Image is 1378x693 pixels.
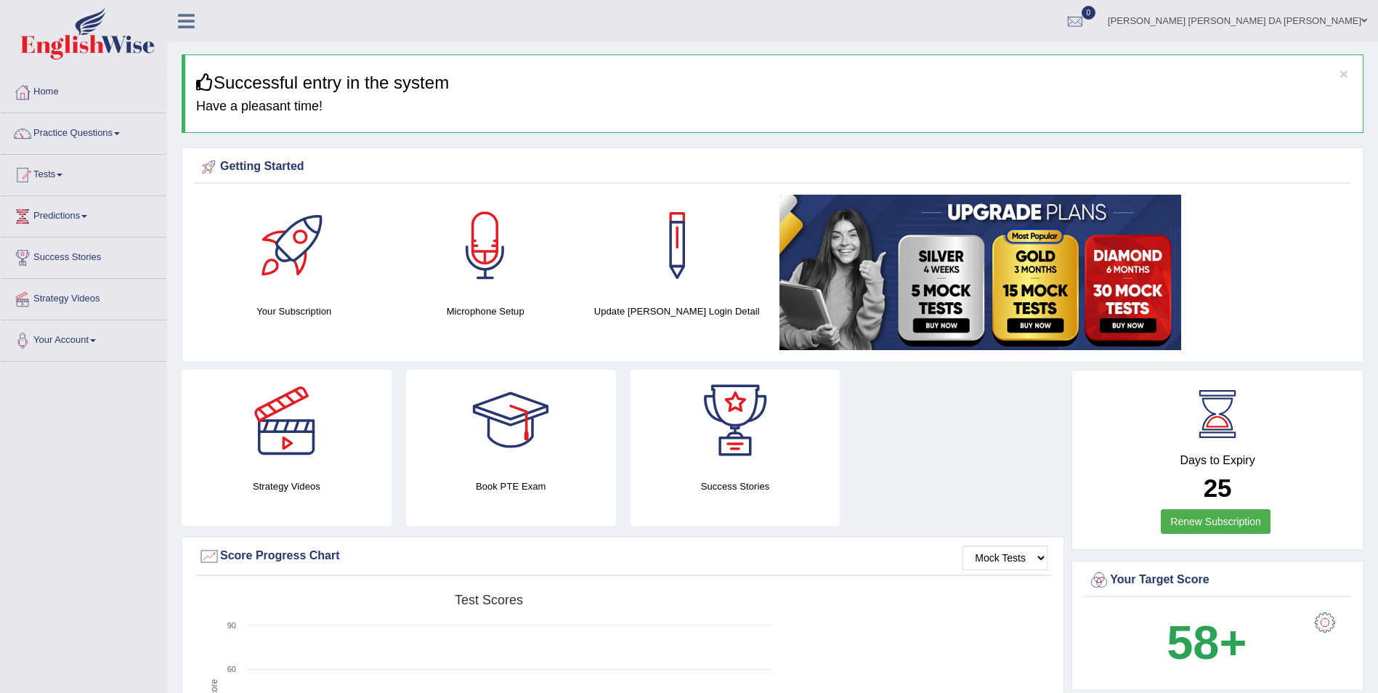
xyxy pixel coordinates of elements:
text: 90 [227,621,236,630]
div: Getting Started [198,156,1347,178]
b: 58+ [1167,616,1247,669]
h4: Days to Expiry [1088,454,1347,467]
tspan: Test scores [455,593,523,607]
h3: Successful entry in the system [196,73,1352,92]
a: Practice Questions [1,113,166,150]
h4: Have a pleasant time! [196,100,1352,114]
h4: Microphone Setup [397,304,573,319]
div: Score Progress Chart [198,546,1047,567]
h4: Book PTE Exam [406,479,616,494]
div: Your Target Score [1088,570,1347,591]
a: Strategy Videos [1,279,166,315]
a: Renew Subscription [1161,509,1270,534]
b: 25 [1204,474,1232,502]
a: Predictions [1,196,166,232]
a: Your Account [1,320,166,357]
a: Tests [1,155,166,191]
h4: Strategy Videos [182,479,392,494]
span: 0 [1082,6,1096,20]
h4: Success Stories [631,479,840,494]
button: × [1340,66,1348,81]
text: 60 [227,665,236,673]
img: small5.jpg [779,195,1181,350]
a: Success Stories [1,238,166,274]
a: Home [1,72,166,108]
h4: Your Subscription [206,304,382,319]
h4: Update [PERSON_NAME] Login Detail [588,304,765,319]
